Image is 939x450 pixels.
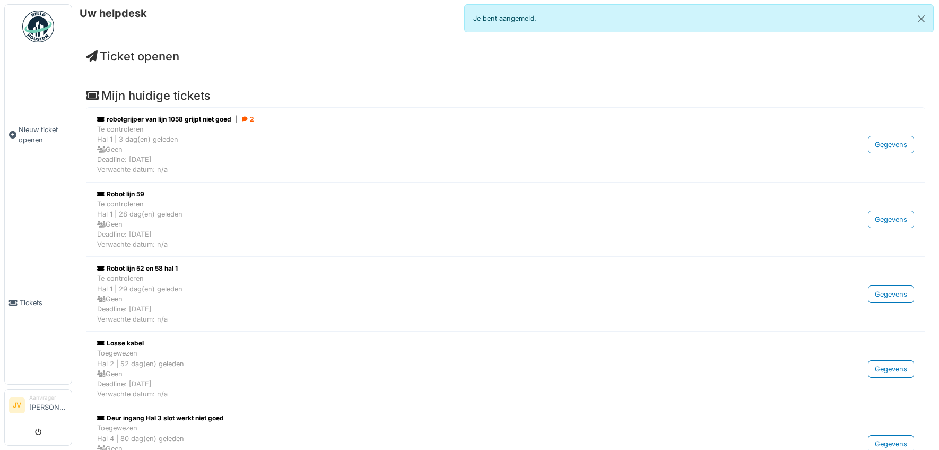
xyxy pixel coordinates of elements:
[29,394,67,402] div: Aanvrager
[5,221,72,384] a: Tickets
[9,397,25,413] li: JV
[97,189,780,199] div: Robot lijn 59
[242,115,254,124] div: 2
[868,285,914,303] div: Gegevens
[94,112,917,178] a: robotgrijper van lijn 1058 grijpt niet goed| 2 Te controlerenHal 1 | 3 dag(en) geleden GeenDeadli...
[97,413,780,423] div: Deur ingang Hal 3 slot werkt niet goed
[97,124,780,175] div: Te controleren Hal 1 | 3 dag(en) geleden Geen Deadline: [DATE] Verwachte datum: n/a
[94,187,917,253] a: Robot lijn 59 Te controlerenHal 1 | 28 dag(en) geleden GeenDeadline: [DATE]Verwachte datum: n/a G...
[909,5,933,33] button: Close
[20,298,67,308] span: Tickets
[97,348,780,399] div: Toegewezen Hal 2 | 52 dag(en) geleden Geen Deadline: [DATE] Verwachte datum: n/a
[80,7,147,20] h6: Uw helpdesk
[868,211,914,228] div: Gegevens
[5,48,72,221] a: Nieuw ticket openen
[97,339,780,348] div: Losse kabel
[19,125,67,145] span: Nieuw ticket openen
[86,89,925,102] h4: Mijn huidige tickets
[22,11,54,42] img: Badge_color-CXgf-gQk.svg
[86,49,179,63] a: Ticket openen
[97,199,780,250] div: Te controleren Hal 1 | 28 dag(en) geleden Geen Deadline: [DATE] Verwachte datum: n/a
[97,264,780,273] div: Robot lijn 52 en 58 hal 1
[94,261,917,327] a: Robot lijn 52 en 58 hal 1 Te controlerenHal 1 | 29 dag(en) geleden GeenDeadline: [DATE]Verwachte ...
[9,394,67,419] a: JV Aanvrager[PERSON_NAME]
[94,336,917,402] a: Losse kabel ToegewezenHal 2 | 52 dag(en) geleden GeenDeadline: [DATE]Verwachte datum: n/a Gegevens
[868,136,914,153] div: Gegevens
[97,115,780,124] div: robotgrijper van lijn 1058 grijpt niet goed
[868,360,914,378] div: Gegevens
[29,394,67,417] li: [PERSON_NAME]
[97,273,780,324] div: Te controleren Hal 1 | 29 dag(en) geleden Geen Deadline: [DATE] Verwachte datum: n/a
[464,4,934,32] div: Je bent aangemeld.
[236,115,238,124] span: |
